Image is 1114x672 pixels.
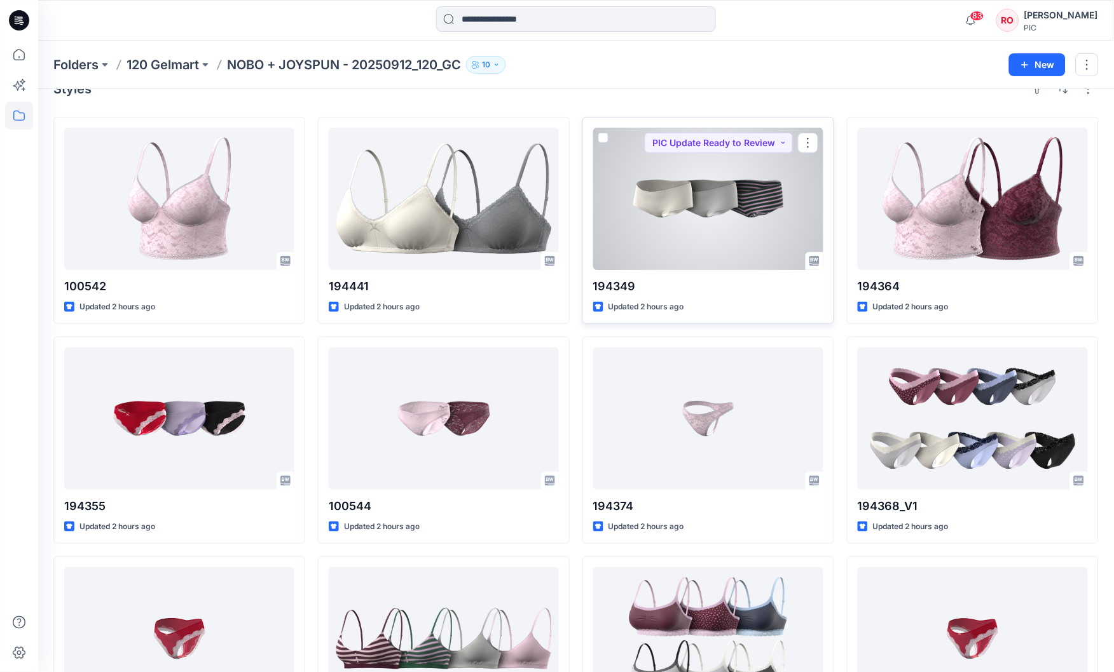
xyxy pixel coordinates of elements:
[64,278,294,295] p: 100542
[1009,53,1066,76] button: New
[1024,8,1098,23] div: [PERSON_NAME]
[996,9,1019,32] div: RO
[127,56,199,74] a: 120 Gelmart
[329,497,559,515] p: 100544
[1024,23,1098,32] div: PIC
[858,497,1088,515] p: 194368_V1
[609,300,684,314] p: Updated 2 hours ago
[466,56,506,74] button: 10
[329,278,559,295] p: 194441
[858,278,1088,295] p: 194364
[53,81,92,97] h4: Styles
[344,520,420,534] p: Updated 2 hours ago
[970,11,984,21] span: 83
[227,56,461,74] p: NOBO + JOYSPUN - 20250912_120_GC
[609,520,684,534] p: Updated 2 hours ago
[53,56,99,74] a: Folders
[79,520,155,534] p: Updated 2 hours ago
[593,128,823,270] a: 194349
[858,128,1088,270] a: 194364
[344,300,420,314] p: Updated 2 hours ago
[873,520,949,534] p: Updated 2 hours ago
[873,300,949,314] p: Updated 2 hours ago
[79,300,155,314] p: Updated 2 hours ago
[858,347,1088,490] a: 194368_V1
[64,497,294,515] p: 194355
[64,347,294,490] a: 194355
[593,278,823,295] p: 194349
[482,58,490,72] p: 10
[329,347,559,490] a: 100544
[64,128,294,270] a: 100542
[329,128,559,270] a: 194441
[593,347,823,490] a: 194374
[593,497,823,515] p: 194374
